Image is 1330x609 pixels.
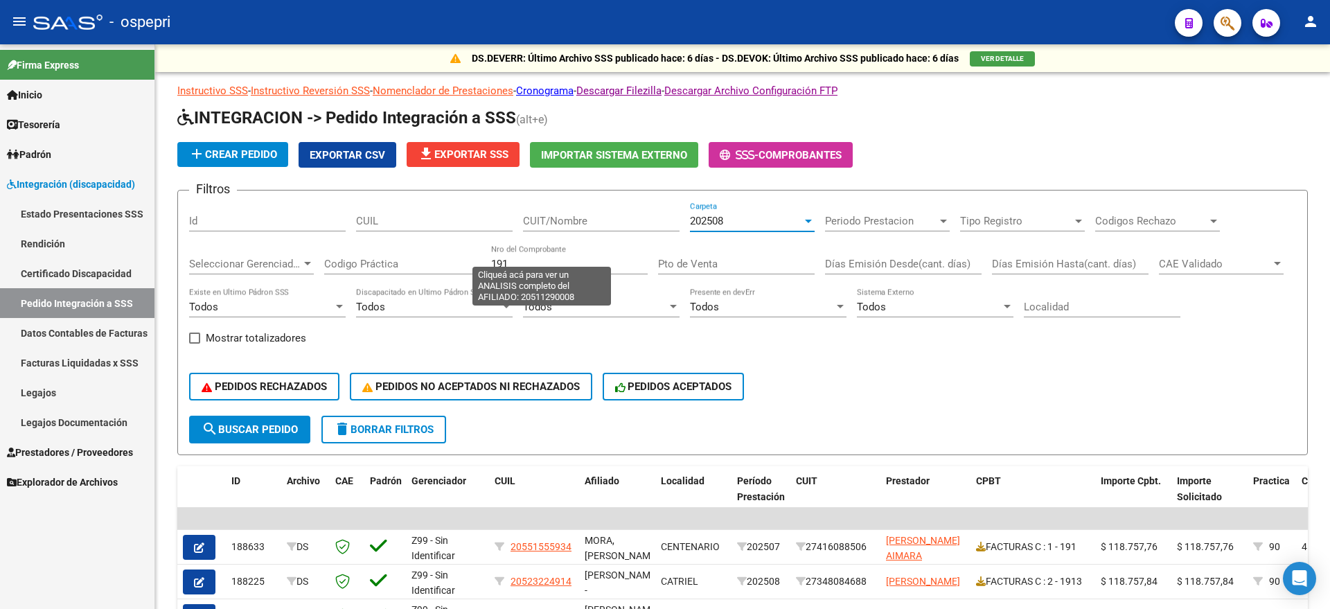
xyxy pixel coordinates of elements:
span: - ospepri [109,7,170,37]
span: Tesorería [7,117,60,132]
p: - - - - - [177,83,1308,98]
span: Integración (discapacidad) [7,177,135,192]
datatable-header-cell: Archivo [281,466,330,527]
div: 27416088506 [796,539,875,555]
button: -Comprobantes [709,142,853,168]
span: Todos [690,301,719,313]
span: Todos [356,301,385,313]
button: Exportar CSV [299,142,396,168]
span: Gerenciador [411,475,466,486]
span: Tipo Registro [960,215,1072,227]
datatable-header-cell: Practica [1248,466,1296,527]
datatable-header-cell: Prestador [880,466,970,527]
span: PEDIDOS RECHAZADOS [202,380,327,393]
span: CAE [335,475,353,486]
datatable-header-cell: ID [226,466,281,527]
span: Prestador [886,475,930,486]
span: Localidad [661,475,704,486]
span: Exportar CSV [310,149,385,161]
span: CUIL [495,475,515,486]
h3: Filtros [189,179,237,199]
span: Firma Express [7,58,79,73]
button: Importar Sistema Externo [530,142,698,168]
p: DS.DEVERR: Último Archivo SSS publicado hace: 6 días - DS.DEVOK: Último Archivo SSS publicado hac... [472,51,959,66]
span: [PERSON_NAME] AIMARA [886,535,960,562]
span: $ 118.757,84 [1101,576,1158,587]
a: Cronograma [516,85,574,97]
span: Z99 - Sin Identificar [411,535,455,562]
div: 188225 [231,574,276,590]
div: FACTURAS C : 2 - 1913 [976,574,1090,590]
button: Crear Pedido [177,142,288,167]
span: Practica [1253,475,1290,486]
span: ID [231,475,240,486]
mat-icon: person [1302,13,1319,30]
span: Codigos Rechazo [1095,215,1207,227]
span: INTEGRACION -> Pedido Integración a SSS [177,108,516,127]
datatable-header-cell: Padrón [364,466,406,527]
span: Inicio [7,87,42,103]
mat-icon: menu [11,13,28,30]
a: Descargar Archivo Configuración FTP [664,85,837,97]
div: 188633 [231,539,276,555]
datatable-header-cell: CPBT [970,466,1095,527]
datatable-header-cell: Afiliado [579,466,655,527]
span: $ 118.757,76 [1101,541,1158,552]
span: Mostrar totalizadores [206,330,306,346]
span: Periodo Prestacion [825,215,937,227]
mat-icon: delete [334,421,351,437]
span: Prestadores / Proveedores [7,445,133,460]
span: PEDIDOS ACEPTADOS [615,380,732,393]
a: Instructivo Reversión SSS [251,85,370,97]
div: 202507 [737,539,785,555]
div: FACTURAS C : 1 - 191 [976,539,1090,555]
span: 20551555934 [511,541,571,552]
span: Crear Pedido [188,148,277,161]
datatable-header-cell: CUIL [489,466,579,527]
span: [PERSON_NAME] [886,576,960,587]
span: Período Prestación [737,475,785,502]
datatable-header-cell: Importe Solicitado [1171,466,1248,527]
span: Archivo [287,475,320,486]
span: Comprobantes [759,149,842,161]
span: 20523224914 [511,576,571,587]
button: PEDIDOS ACEPTADOS [603,373,745,400]
span: Padrón [7,147,51,162]
span: - [720,149,759,161]
span: CPBT [976,475,1001,486]
button: VER DETALLE [970,51,1035,67]
span: VER DETALLE [981,55,1024,62]
span: (alt+e) [516,113,548,126]
span: 4 [1302,541,1307,552]
span: 202508 [690,215,723,227]
span: CATRIEL [661,576,698,587]
span: 90 [1269,576,1280,587]
mat-icon: file_download [418,145,434,162]
div: 202508 [737,574,785,590]
mat-icon: add [188,145,205,162]
span: Todos [523,301,552,313]
span: Afiliado [585,475,619,486]
datatable-header-cell: Período Prestación [731,466,790,527]
span: Borrar Filtros [334,423,434,436]
span: 90 [1269,541,1280,552]
button: Borrar Filtros [321,416,446,443]
div: 27348084688 [796,574,875,590]
span: Padrón [370,475,402,486]
span: Importar Sistema Externo [541,149,687,161]
datatable-header-cell: CAE [330,466,364,527]
span: Importe Cpbt. [1101,475,1161,486]
span: PEDIDOS NO ACEPTADOS NI RECHAZADOS [362,380,580,393]
a: Instructivo SSS [177,85,248,97]
span: $ 118.757,84 [1177,576,1234,587]
button: Exportar SSS [407,142,520,167]
span: MORA, [PERSON_NAME] , - [585,535,659,578]
button: PEDIDOS NO ACEPTADOS NI RECHAZADOS [350,373,592,400]
datatable-header-cell: Gerenciador [406,466,489,527]
span: Todos [189,301,218,313]
div: Open Intercom Messenger [1283,562,1316,595]
mat-icon: search [202,421,218,437]
span: Importe Solicitado [1177,475,1222,502]
span: $ 118.757,76 [1177,541,1234,552]
a: Nomenclador de Prestaciones [373,85,513,97]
